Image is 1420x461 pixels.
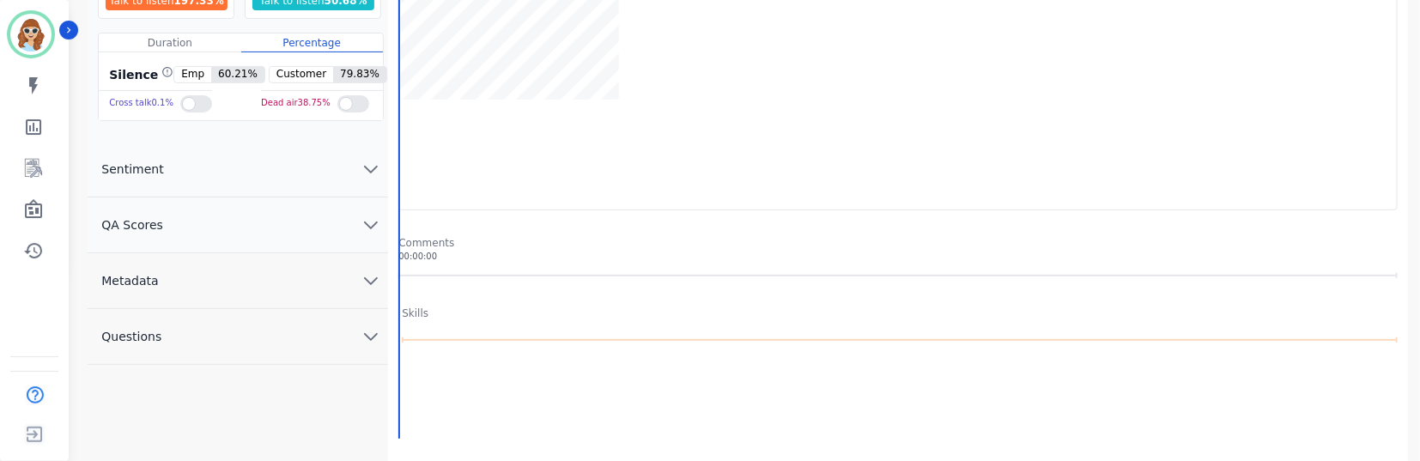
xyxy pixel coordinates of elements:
span: 60.21 % [211,67,264,82]
svg: chevron down [361,270,381,291]
div: Percentage [241,33,383,52]
img: Bordered avatar [10,14,52,55]
button: Sentiment chevron down [88,142,388,197]
span: Customer [270,67,333,82]
div: Duration [99,33,240,52]
svg: chevron down [361,326,381,347]
svg: chevron down [361,159,381,179]
span: 79.83 % [333,67,386,82]
button: QA Scores chevron down [88,197,388,253]
button: Metadata chevron down [88,253,388,309]
button: Questions chevron down [88,309,388,365]
div: Cross talk 0.1 % [109,91,173,116]
div: Dead air 38.75 % [261,91,331,116]
span: QA Scores [88,216,177,234]
span: Sentiment [88,161,177,178]
span: Emp [174,67,211,82]
div: Silence [106,66,173,83]
svg: chevron down [361,215,381,235]
span: Metadata [88,272,172,289]
div: Skills [402,306,428,320]
span: Questions [88,328,175,345]
div: Comments [398,236,1398,250]
div: 00:00:00 [398,250,1398,263]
